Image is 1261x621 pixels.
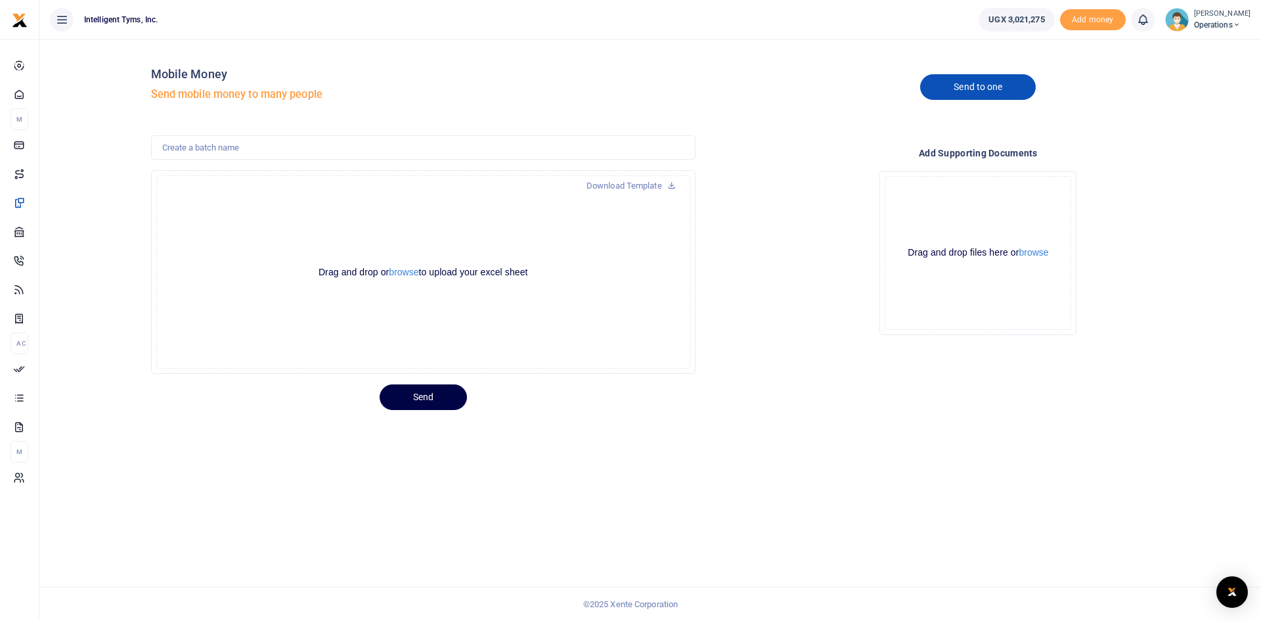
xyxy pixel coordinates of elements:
[1216,576,1248,608] div: Open Intercom Messenger
[380,384,467,410] button: Send
[151,135,696,160] input: Create a batch name
[920,74,1036,100] a: Send to one
[1060,9,1126,31] li: Toup your wallet
[1165,8,1250,32] a: profile-user [PERSON_NAME] Operations
[973,8,1059,32] li: Wallet ballance
[12,14,28,24] a: logo-small logo-large logo-large
[1194,19,1250,31] span: Operations
[885,246,1071,259] div: Drag and drop files here or
[389,267,418,277] button: browse
[12,12,28,28] img: logo-small
[706,146,1250,160] h4: Add supporting Documents
[79,14,163,26] span: Intelligent Tyms, Inc.
[1194,9,1250,20] small: [PERSON_NAME]
[879,171,1076,335] div: File Uploader
[979,8,1054,32] a: UGX 3,021,275
[151,170,696,374] div: File Uploader
[1165,8,1189,32] img: profile-user
[11,333,28,354] li: Ac
[576,175,686,196] a: Download Template
[1060,14,1126,24] a: Add money
[1019,248,1048,257] button: browse
[1060,9,1126,31] span: Add money
[151,67,696,81] h4: Mobile Money
[265,266,581,279] div: Drag and drop or to upload your excel sheet
[988,13,1044,26] span: UGX 3,021,275
[11,108,28,130] li: M
[151,88,696,101] h5: Send mobile money to many people
[11,441,28,463] li: M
